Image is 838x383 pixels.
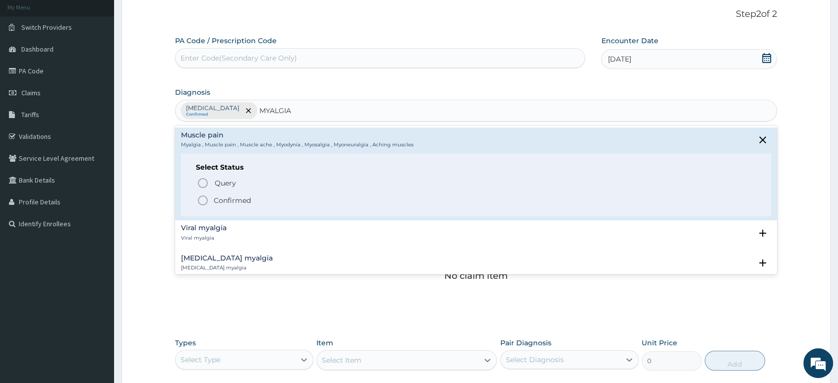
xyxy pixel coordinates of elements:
img: d_794563401_company_1708531726252_794563401 [18,50,40,74]
label: Item [316,338,333,348]
div: Minimize live chat window [163,5,186,29]
i: status option filled [197,194,209,206]
div: Select Type [180,355,220,365]
span: remove selection option [244,106,253,115]
span: Dashboard [21,45,54,54]
span: Claims [21,88,41,97]
h4: [MEDICAL_DATA] myalgia [181,255,273,262]
i: close select status [757,134,769,146]
span: We're online! [58,125,137,225]
label: Unit Price [642,338,677,348]
label: Encounter Date [601,36,658,46]
button: Add [705,351,765,371]
small: Confirmed [186,112,239,117]
i: open select status [757,257,769,269]
div: Enter Code(Secondary Care Only) [180,53,297,63]
label: Pair Diagnosis [500,338,551,348]
div: Select Diagnosis [506,355,564,365]
label: Diagnosis [175,87,210,97]
span: [DATE] [607,54,631,64]
h6: Select Status [196,164,756,171]
i: status option query [197,177,209,189]
p: No claim item [444,271,508,281]
label: PA Code / Prescription Code [175,36,277,46]
p: [MEDICAL_DATA] myalgia [181,264,273,271]
p: Step 2 of 2 [175,9,777,20]
label: Types [175,339,196,347]
h4: Viral myalgia [181,224,227,232]
h4: Muscle pain [181,131,414,139]
p: Myalgia , Muscle pain , Muscle ache , Myodynia , Myosalgia , Myoneuralgia , Aching muscles [181,141,414,148]
span: Query [215,178,236,188]
p: [MEDICAL_DATA] [186,104,239,112]
textarea: Type your message and hit 'Enter' [5,271,189,306]
div: Chat with us now [52,56,167,68]
p: Viral myalgia [181,235,227,242]
i: open select status [757,227,769,239]
span: Switch Providers [21,23,72,32]
p: Confirmed [214,195,251,205]
span: Tariffs [21,110,39,119]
